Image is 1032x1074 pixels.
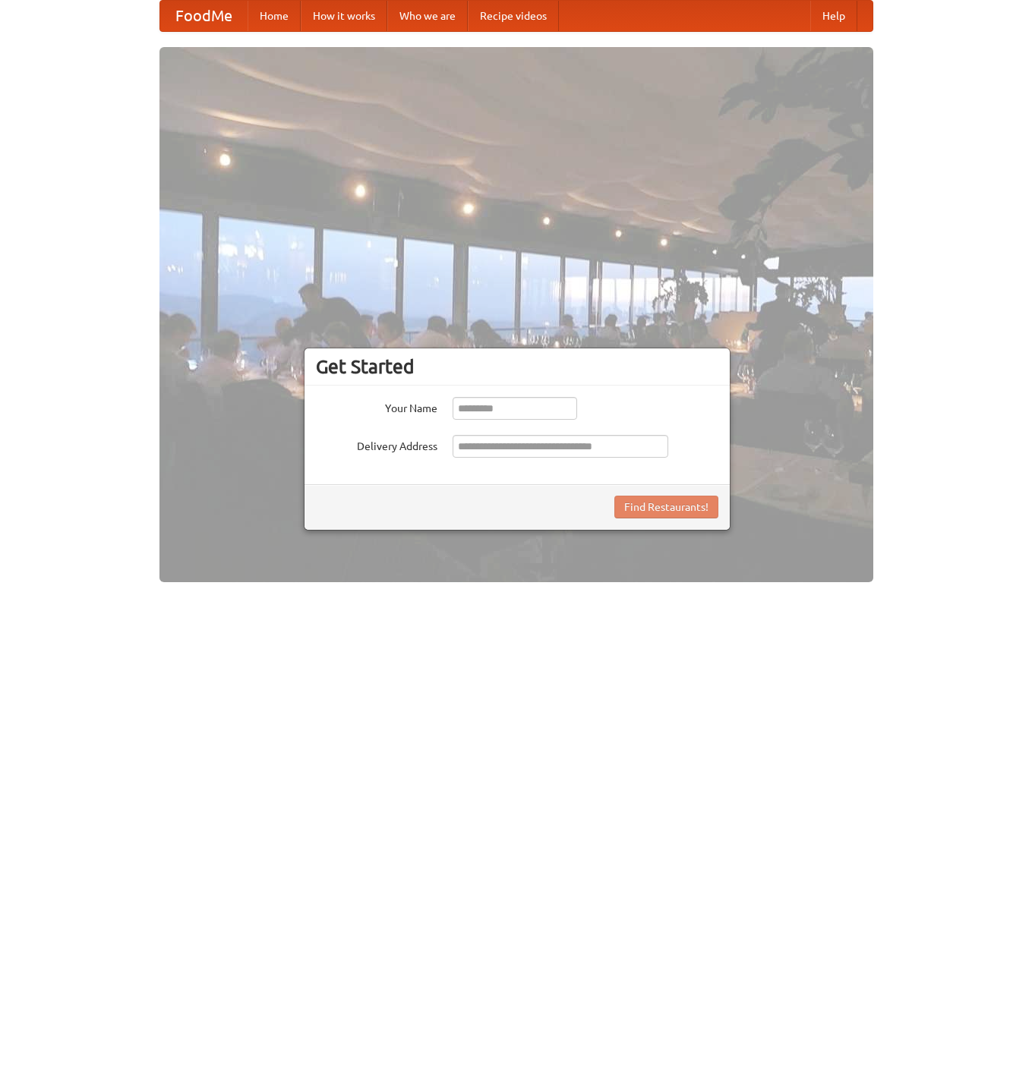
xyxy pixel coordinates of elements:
[468,1,559,31] a: Recipe videos
[248,1,301,31] a: Home
[160,1,248,31] a: FoodMe
[810,1,857,31] a: Help
[316,397,437,416] label: Your Name
[301,1,387,31] a: How it works
[316,435,437,454] label: Delivery Address
[387,1,468,31] a: Who we are
[614,496,718,518] button: Find Restaurants!
[316,355,718,378] h3: Get Started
